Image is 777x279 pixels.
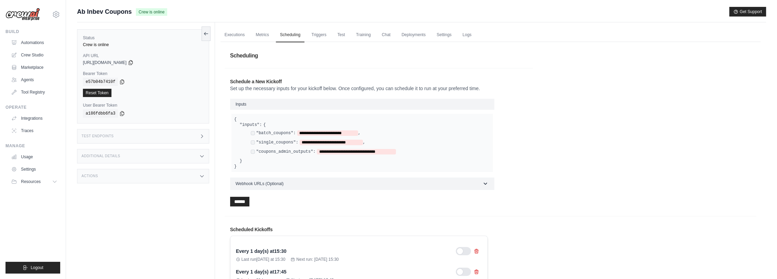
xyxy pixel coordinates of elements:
[82,174,98,178] h3: Actions
[230,85,527,92] p: Set up the necessary inputs for your kickoff below. Once configured, you can schedule it to run a...
[8,37,60,48] a: Automations
[256,149,316,154] label: "coupons_admin_outputs":
[274,269,287,275] time: September 2, 2025 at 17:45 GMT-3
[234,164,237,169] span: }
[225,46,756,65] h1: Scheduling
[458,28,476,42] a: Logs
[240,122,262,128] label: "inputs":
[8,74,60,85] a: Agents
[6,105,60,110] div: Operate
[352,28,375,42] a: Training
[397,28,430,42] a: Deployments
[358,130,360,136] span: ,
[83,78,118,86] code: e57b04b7410f
[256,257,285,262] time: September 1, 2025 at 15:30 GMT-3
[241,257,285,262] span: Last run
[256,140,298,145] label: "single_coupons":
[8,113,60,124] a: Integrations
[83,60,127,65] span: [URL][DOMAIN_NAME]
[296,257,338,262] span: Next run:
[251,28,273,42] a: Metrics
[8,151,60,162] a: Usage
[333,28,349,42] a: Test
[314,257,338,262] time: September 2, 2025 at 15:30 GMT-3
[743,246,777,279] div: Widget de chat
[6,8,40,21] img: Logo
[82,134,114,138] h3: Test Endpoints
[378,28,395,42] a: Chat
[6,29,60,34] div: Build
[82,154,120,158] h3: Additional Details
[256,130,296,136] label: "batch_coupons":
[236,181,284,186] span: Webhook URLs (Optional)
[83,103,203,108] label: User Bearer Token
[729,7,766,17] button: Get Support
[234,117,237,122] span: {
[363,140,365,145] span: ,
[230,226,751,233] h2: Scheduled Kickoffs
[136,8,167,16] span: Crew is online
[230,78,527,85] h2: Schedule a New Kickoff
[8,176,60,187] button: Resources
[8,62,60,73] a: Marketplace
[432,28,455,42] a: Settings
[236,102,246,107] span: Inputs
[8,125,60,136] a: Traces
[274,248,287,254] time: September 2, 2025 at 15:30 GMT-3
[263,122,266,128] span: {
[31,265,43,270] span: Logout
[240,158,242,164] span: }
[8,164,60,175] a: Settings
[83,71,203,76] label: Bearer Token
[6,143,60,149] div: Manage
[83,109,118,118] code: a186fdbb6fa3
[307,28,331,42] a: Triggers
[83,35,203,41] label: Status
[21,179,41,184] span: Resources
[743,246,777,279] iframe: Chat Widget
[8,50,60,61] a: Crew Studio
[83,89,111,97] a: Reset Token
[236,268,287,275] div: Every 1 day(s) at
[83,53,203,58] label: API URL
[236,248,287,255] div: Every 1 day(s) at
[220,28,249,42] a: Executions
[6,262,60,273] button: Logout
[77,7,132,17] span: Ab Inbev Coupons
[8,87,60,98] a: Tool Registry
[230,178,494,190] button: Webhook URLs (Optional)
[276,28,304,42] a: Scheduling
[83,42,203,47] div: Crew is online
